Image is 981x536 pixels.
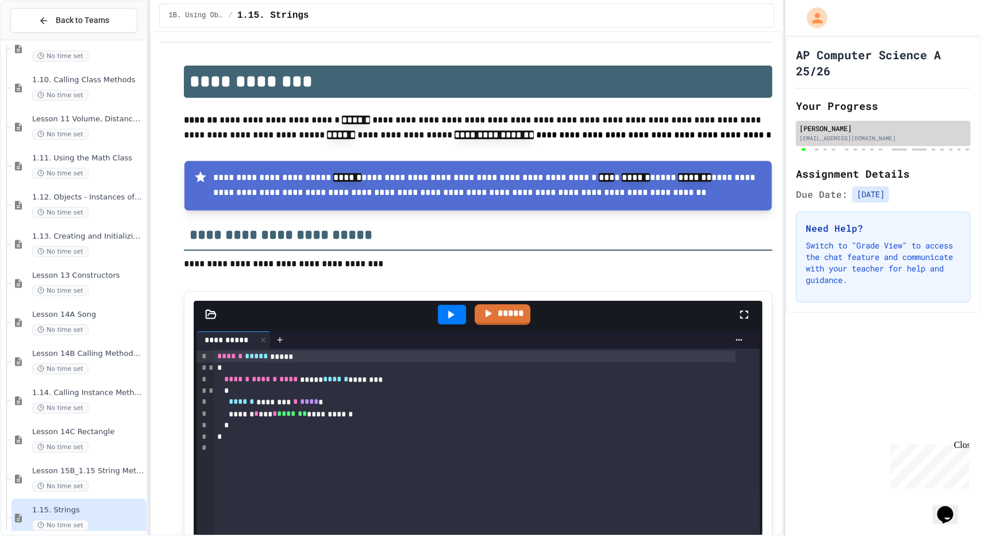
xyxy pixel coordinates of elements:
[32,246,89,257] span: No time set
[5,5,79,73] div: Chat with us now!Close
[32,363,89,374] span: No time set
[32,207,89,218] span: No time set
[933,490,970,524] iframe: chat widget
[796,98,971,114] h2: Your Progress
[799,134,967,143] div: [EMAIL_ADDRESS][DOMAIN_NAME]
[796,187,848,201] span: Due Date:
[852,186,889,202] span: [DATE]
[32,388,144,398] span: 1.14. Calling Instance Methods
[32,114,144,124] span: Lesson 11 Volume, Distance, & Quadratic Formula
[237,9,309,22] span: 1.15. Strings
[32,324,89,335] span: No time set
[32,129,89,140] span: No time set
[796,166,971,182] h2: Assignment Details
[799,123,967,133] div: [PERSON_NAME]
[32,427,144,437] span: Lesson 14C Rectangle
[32,90,89,101] span: No time set
[32,51,89,62] span: No time set
[796,47,971,79] h1: AP Computer Science A 25/26
[32,481,89,492] span: No time set
[32,403,89,414] span: No time set
[56,14,109,26] span: Back to Teams
[32,310,144,320] span: Lesson 14A Song
[32,271,144,281] span: Lesson 13 Constructors
[32,154,144,163] span: 1.11. Using the Math Class
[32,466,144,476] span: Lesson 15B_1.15 String Methods Demonstration
[32,506,144,515] span: 1.15. Strings
[886,440,970,489] iframe: chat widget
[32,520,89,531] span: No time set
[32,349,144,359] span: Lesson 14B Calling Methods with Parameters
[795,5,830,31] div: My Account
[10,8,137,33] button: Back to Teams
[806,240,961,286] p: Switch to "Grade View" to access the chat feature and communicate with your teacher for help and ...
[32,232,144,242] span: 1.13. Creating and Initializing Objects: Constructors
[32,168,89,179] span: No time set
[806,221,961,235] h3: Need Help?
[32,193,144,202] span: 1.12. Objects - Instances of Classes
[32,442,89,453] span: No time set
[169,11,224,20] span: 1B. Using Objects and Methods
[229,11,233,20] span: /
[32,75,144,85] span: 1.10. Calling Class Methods
[32,285,89,296] span: No time set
